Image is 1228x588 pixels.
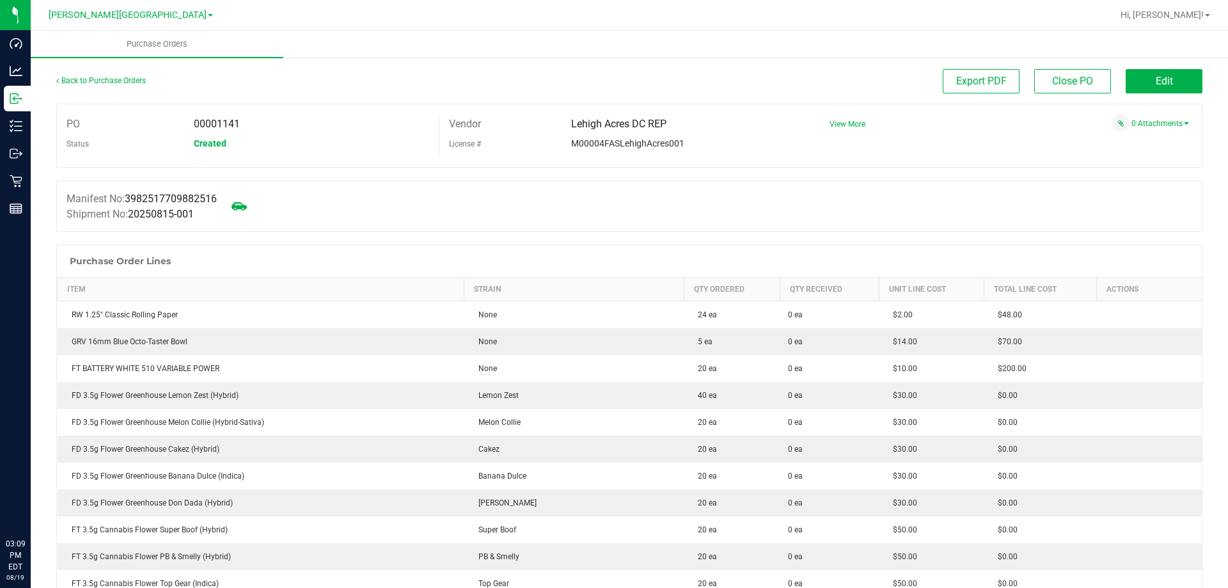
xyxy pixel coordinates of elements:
span: $0.00 [991,445,1018,454]
label: License # [449,134,481,154]
iframe: Resource center [13,486,51,524]
button: Edit [1126,69,1202,93]
span: 5 ea [691,337,712,346]
a: Back to Purchase Orders [56,76,146,85]
span: 24 ea [691,310,717,319]
inline-svg: Retail [10,175,22,187]
iframe: Resource center unread badge [38,484,53,499]
span: 20 ea [691,498,717,507]
inline-svg: Dashboard [10,37,22,50]
div: FT 3.5g Cannabis Flower Super Boof (Hybrid) [65,524,457,536]
span: 20 ea [691,472,717,481]
p: 08/19 [6,573,25,582]
span: $0.00 [991,472,1018,481]
div: RW 1.25" Classic Rolling Paper [65,309,457,321]
inline-svg: Inventory [10,120,22,132]
button: Export PDF [943,69,1019,93]
span: Created [194,138,226,148]
span: $10.00 [886,364,917,373]
span: [PERSON_NAME] [472,498,537,507]
span: Edit [1156,75,1173,87]
th: Strain [464,278,684,301]
span: Attach a document [1112,115,1130,132]
span: 0 ea [788,417,803,428]
span: 0 ea [788,497,803,509]
span: 0 ea [788,363,803,374]
span: 0 ea [788,336,803,347]
inline-svg: Inbound [10,92,22,105]
span: PB & Smelly [472,552,519,561]
label: Vendor [449,115,481,134]
span: 0 ea [788,390,803,401]
span: Purchase Orders [109,38,205,50]
span: 20 ea [691,445,717,454]
span: Close PO [1052,75,1093,87]
span: 0 ea [788,309,803,321]
span: $50.00 [886,525,917,534]
span: $30.00 [886,418,917,427]
span: Super Boof [472,525,516,534]
span: 20 ea [691,579,717,588]
span: $14.00 [886,337,917,346]
span: None [472,310,497,319]
label: PO [67,115,80,134]
span: Banana Dulce [472,472,526,481]
div: FD 3.5g Flower Greenhouse Don Dada (Hybrid) [65,497,457,509]
inline-svg: Analytics [10,65,22,77]
span: Melon Collie [472,418,521,427]
span: M00004FASLehighAcres001 [571,138,684,148]
span: 0 ea [788,551,803,562]
span: $50.00 [886,552,917,561]
span: $30.00 [886,445,917,454]
span: 0 ea [788,443,803,455]
span: Mark as not Arrived [226,193,252,219]
h1: Purchase Order Lines [70,256,171,266]
span: None [472,364,497,373]
span: 00001141 [194,118,240,130]
span: 0 ea [788,470,803,482]
span: $50.00 [886,579,917,588]
span: 20 ea [691,418,717,427]
span: [PERSON_NAME][GEOGRAPHIC_DATA] [49,10,207,20]
span: Top Gear [472,579,509,588]
span: $70.00 [991,337,1022,346]
span: 3982517709882516 [125,193,217,205]
span: 20 ea [691,364,717,373]
div: FD 3.5g Flower Greenhouse Lemon Zest (Hybrid) [65,390,457,401]
span: $48.00 [991,310,1022,319]
th: Qty Ordered [684,278,780,301]
label: Status [67,134,89,154]
span: $0.00 [991,391,1018,400]
span: $30.00 [886,472,917,481]
span: Hi, [PERSON_NAME]! [1121,10,1204,20]
span: $2.00 [886,310,913,319]
label: Manifest No: [67,191,217,207]
span: 40 ea [691,391,717,400]
span: Lemon Zest [472,391,519,400]
a: View More [830,120,865,129]
div: FT 3.5g Cannabis Flower PB & Smelly (Hybrid) [65,551,457,562]
span: $0.00 [991,498,1018,507]
div: FD 3.5g Flower Greenhouse Melon Collie (Hybrid-Sativa) [65,417,457,428]
span: None [472,337,497,346]
span: $30.00 [886,498,917,507]
span: Cakez [472,445,500,454]
span: 0 ea [788,524,803,536]
span: $0.00 [991,579,1018,588]
p: 03:09 PM EDT [6,538,25,573]
span: 20 ea [691,525,717,534]
span: $200.00 [991,364,1027,373]
span: 20250815-001 [128,208,194,220]
th: Total Line Cost [984,278,1096,301]
a: 0 Attachments [1131,119,1189,128]
span: $0.00 [991,525,1018,534]
span: $0.00 [991,552,1018,561]
span: 20 ea [691,552,717,561]
div: FT BATTERY WHITE 510 VARIABLE POWER [65,363,457,374]
span: $30.00 [886,391,917,400]
div: GRV 16mm Blue Octo-Taster Bowl [65,336,457,347]
th: Unit Line Cost [879,278,984,301]
th: Actions [1097,278,1202,301]
th: Qty Received [780,278,879,301]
